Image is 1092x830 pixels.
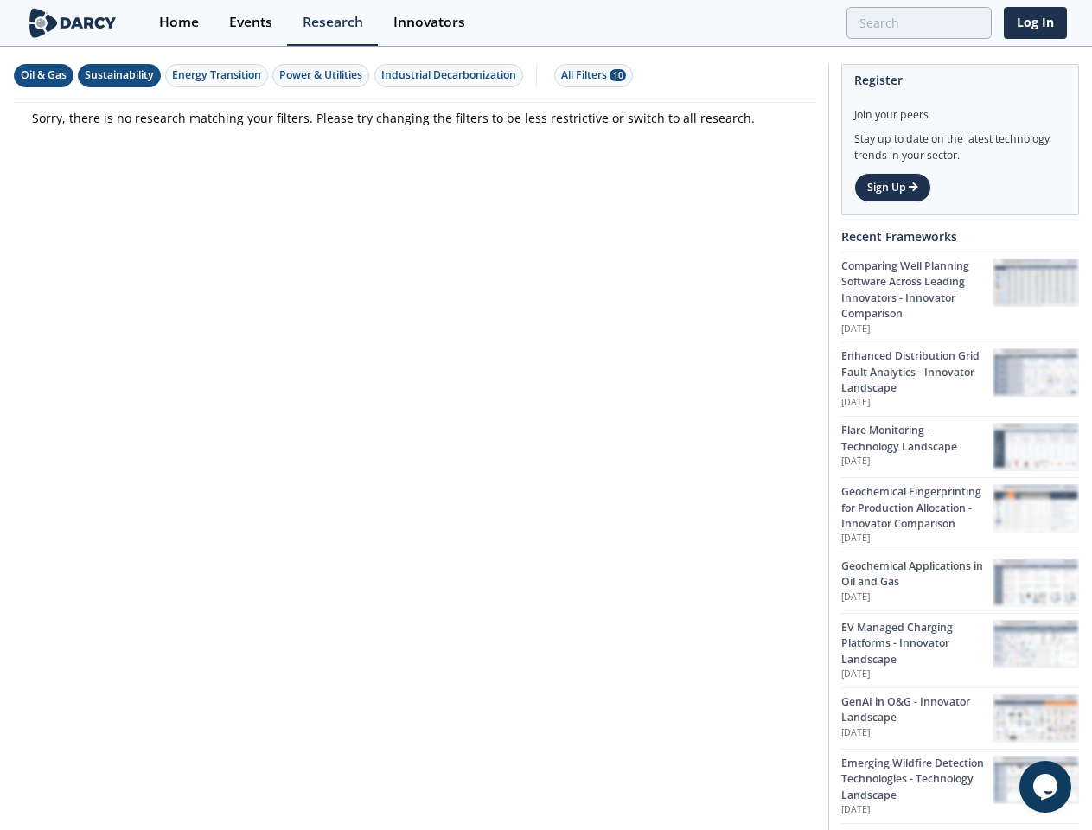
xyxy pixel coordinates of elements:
[841,803,993,817] p: [DATE]
[26,8,120,38] img: logo-wide.svg
[841,726,993,740] p: [DATE]
[841,484,993,532] div: Geochemical Fingerprinting for Production Allocation - Innovator Comparison
[854,123,1066,163] div: Stay up to date on the latest technology trends in your sector.
[279,67,362,83] div: Power & Utilities
[841,552,1079,613] a: Geochemical Applications in Oil and Gas [DATE] Geochemical Applications in Oil and Gas preview
[841,396,993,410] p: [DATE]
[841,620,993,667] div: EV Managed Charging Platforms - Innovator Landscape
[393,16,465,29] div: Innovators
[854,95,1066,123] div: Join your peers
[854,173,931,202] a: Sign Up
[841,591,993,604] p: [DATE]
[85,67,154,83] div: Sustainability
[841,477,1079,552] a: Geochemical Fingerprinting for Production Allocation - Innovator Comparison [DATE] Geochemical Fi...
[172,67,261,83] div: Energy Transition
[854,65,1066,95] div: Register
[841,749,1079,823] a: Emerging Wildfire Detection Technologies - Technology Landscape [DATE] Emerging Wildfire Detectio...
[841,348,993,396] div: Enhanced Distribution Grid Fault Analytics - Innovator Landscape
[841,455,993,469] p: [DATE]
[841,667,993,681] p: [DATE]
[841,342,1079,416] a: Enhanced Distribution Grid Fault Analytics - Innovator Landscape [DATE] Enhanced Distribution Gri...
[554,64,633,87] button: All Filters 10
[610,69,626,81] span: 10
[561,67,626,83] div: All Filters
[21,67,67,83] div: Oil & Gas
[841,613,1079,687] a: EV Managed Charging Platforms - Innovator Landscape [DATE] EV Managed Charging Platforms - Innova...
[841,687,1079,749] a: GenAI in O&G - Innovator Landscape [DATE] GenAI in O&G - Innovator Landscape preview
[841,259,993,322] div: Comparing Well Planning Software Across Leading Innovators - Innovator Comparison
[841,694,993,726] div: GenAI in O&G - Innovator Landscape
[841,756,993,803] div: Emerging Wildfire Detection Technologies - Technology Landscape
[841,423,993,455] div: Flare Monitoring - Technology Landscape
[841,416,1079,477] a: Flare Monitoring - Technology Landscape [DATE] Flare Monitoring - Technology Landscape preview
[165,64,268,87] button: Energy Transition
[14,64,73,87] button: Oil & Gas
[841,221,1079,252] div: Recent Frameworks
[381,67,516,83] div: Industrial Decarbonization
[78,64,161,87] button: Sustainability
[846,7,992,39] input: Advanced Search
[841,559,993,591] div: Geochemical Applications in Oil and Gas
[1004,7,1067,39] a: Log In
[229,16,272,29] div: Events
[374,64,523,87] button: Industrial Decarbonization
[841,252,1079,342] a: Comparing Well Planning Software Across Leading Innovators - Innovator Comparison [DATE] Comparin...
[303,16,363,29] div: Research
[1019,761,1075,813] iframe: chat widget
[159,16,199,29] div: Home
[841,532,993,546] p: [DATE]
[32,109,798,127] p: Sorry, there is no research matching your filters. Please try changing the filters to be less res...
[272,64,369,87] button: Power & Utilities
[841,322,993,336] p: [DATE]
